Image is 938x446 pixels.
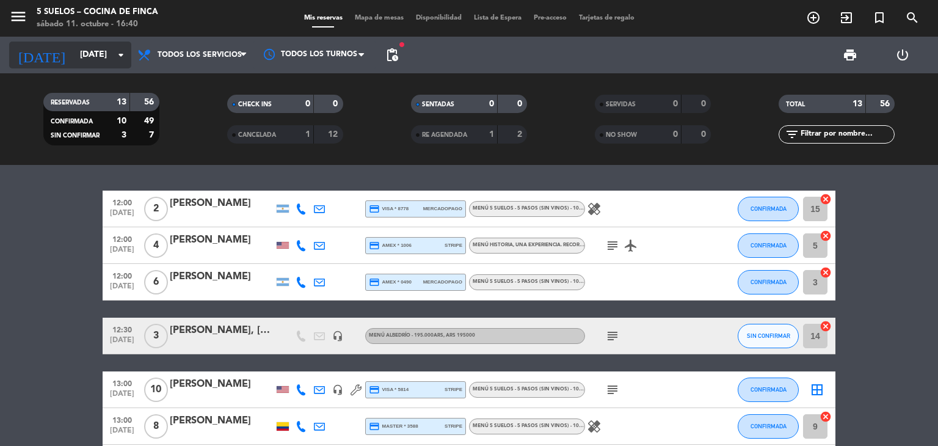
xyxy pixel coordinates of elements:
[369,203,380,214] i: credit_card
[369,277,412,288] span: amex * 0490
[738,233,799,258] button: CONFIRMADA
[298,15,349,21] span: Mis reservas
[332,384,343,395] i: headset_mic
[369,421,380,432] i: credit_card
[473,279,602,284] span: MENÚ 5 SUELOS - 5 PASOS (Sin vinos) - 105.000ARS
[489,130,494,139] strong: 1
[170,196,274,211] div: [PERSON_NAME]
[107,376,137,390] span: 13:00
[305,130,310,139] strong: 1
[751,423,787,430] span: CONFIRMADA
[369,421,418,432] span: master * 3588
[747,332,790,339] span: SIN CONFIRMAR
[144,197,168,221] span: 2
[51,133,100,139] span: SIN CONFIRMAR
[144,117,156,125] strong: 49
[820,411,832,423] i: cancel
[9,42,74,68] i: [DATE]
[738,414,799,439] button: CONFIRMADA
[107,268,137,282] span: 12:00
[144,324,168,348] span: 3
[820,266,832,279] i: cancel
[369,277,380,288] i: credit_card
[158,51,242,59] span: Todos los servicios
[905,10,920,25] i: search
[445,241,462,249] span: stripe
[605,382,620,397] i: subject
[144,378,168,402] span: 10
[238,132,276,138] span: CANCELADA
[839,10,854,25] i: exit_to_app
[114,48,128,62] i: arrow_drop_down
[369,240,380,251] i: credit_card
[810,382,824,397] i: border_all
[107,195,137,209] span: 12:00
[107,412,137,426] span: 13:00
[107,390,137,404] span: [DATE]
[305,100,310,108] strong: 0
[606,132,637,138] span: NO SHOW
[605,329,620,343] i: subject
[517,100,525,108] strong: 0
[473,206,602,211] span: MENÚ 5 SUELOS - 5 PASOS (Sin vinos) - 105.000ARS
[423,205,462,213] span: mercadopago
[445,386,462,393] span: stripe
[410,15,468,21] span: Disponibilidad
[673,130,678,139] strong: 0
[333,100,340,108] strong: 0
[117,117,126,125] strong: 10
[820,193,832,205] i: cancel
[422,132,467,138] span: RE AGENDADA
[738,378,799,402] button: CONFIRMADA
[170,413,274,429] div: [PERSON_NAME]
[489,100,494,108] strong: 0
[37,6,158,18] div: 5 SUELOS – COCINA DE FINCA
[880,100,892,108] strong: 56
[843,48,857,62] span: print
[528,15,573,21] span: Pre-acceso
[144,233,168,258] span: 4
[853,100,862,108] strong: 13
[445,422,462,430] span: stripe
[149,131,156,139] strong: 7
[799,128,894,141] input: Filtrar por nombre...
[587,202,602,216] i: healing
[117,98,126,106] strong: 13
[751,279,787,285] span: CONFIRMADA
[820,320,832,332] i: cancel
[895,48,910,62] i: power_settings_new
[701,100,708,108] strong: 0
[573,15,641,21] span: Tarjetas de regalo
[328,130,340,139] strong: 12
[107,246,137,260] span: [DATE]
[122,131,126,139] strong: 3
[170,323,274,338] div: [PERSON_NAME], [PERSON_NAME], [PERSON_NAME]
[443,333,475,338] span: , ARS 195000
[606,101,636,108] span: SERVIDAS
[587,419,602,434] i: healing
[9,7,27,30] button: menu
[369,203,409,214] span: visa * 8778
[51,119,93,125] span: CONFIRMADA
[369,384,409,395] span: visa * 5814
[876,37,929,73] div: LOG OUT
[422,101,454,108] span: SENTADAS
[468,15,528,21] span: Lista de Espera
[369,333,475,338] span: MENÚ ALBEDRÍO - 195.000ARS
[107,282,137,296] span: [DATE]
[332,331,343,342] i: headset_mic
[238,101,272,108] span: CHECK INS
[786,101,805,108] span: TOTAL
[369,240,412,251] span: amex * 1006
[751,386,787,393] span: CONFIRMADA
[144,98,156,106] strong: 56
[385,48,399,62] span: pending_actions
[820,230,832,242] i: cancel
[107,232,137,246] span: 12:00
[170,232,274,248] div: [PERSON_NAME]
[738,197,799,221] button: CONFIRMADA
[473,243,881,247] span: MENÚ HISTORIA, UNA EXPERIENCIA. RECORRIDO DE 14 PASOS MARIDADOS CON 14 VINOS - 295.000ARS (SOLO D...
[51,100,90,106] span: RESERVADAS
[751,205,787,212] span: CONFIRMADA
[107,322,137,336] span: 12:30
